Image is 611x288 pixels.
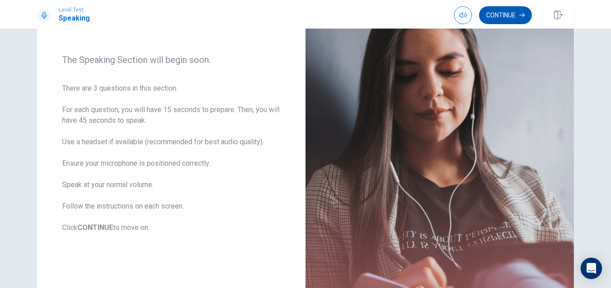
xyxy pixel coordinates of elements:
button: Continue [479,6,532,24]
span: Level Test [59,7,90,13]
span: There are 3 questions in this section. For each question, you will have 15 seconds to prepare. Th... [62,83,280,233]
div: Open Intercom Messenger [581,258,602,279]
h1: Speaking [59,13,90,24]
span: The Speaking Section will begin soon. [62,54,280,65]
b: CONTINUE [77,223,113,232]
